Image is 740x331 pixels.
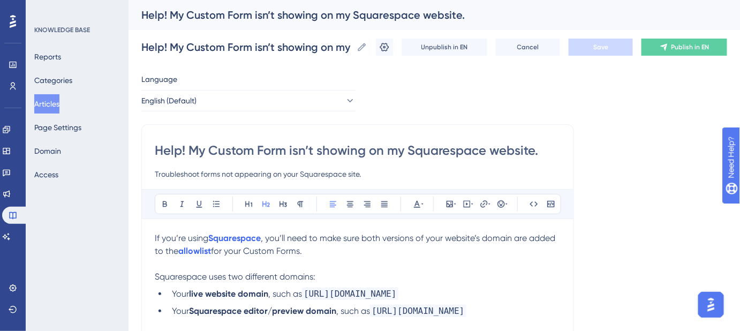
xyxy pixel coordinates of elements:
input: Article Title [155,142,561,159]
strong: live website domain [189,289,268,299]
button: Articles [34,94,59,114]
span: , such as [268,289,302,299]
span: Unpublish in EN [421,43,468,51]
span: [URL][DOMAIN_NAME] [302,288,398,300]
button: Categories [34,71,72,90]
button: Cancel [496,39,560,56]
a: allowlist [178,246,211,256]
span: Cancel [517,43,539,51]
span: Save [593,43,608,51]
span: English (Default) [141,94,197,107]
span: for your Custom Forms. [211,246,302,256]
span: Squarespace uses two different domains: [155,272,315,282]
button: Page Settings [34,118,81,137]
button: Unpublish in EN [402,39,487,56]
span: [URL][DOMAIN_NAME] [370,305,466,317]
span: Your [172,306,189,316]
div: KNOWLEDGE BASE [34,26,90,34]
span: Publish in EN [671,43,709,51]
button: English (Default) [141,90,356,111]
span: Your [172,289,189,299]
iframe: UserGuiding AI Assistant Launcher [695,289,727,321]
input: Article Name [141,40,352,55]
span: Need Help? [25,3,67,16]
span: , you’ll need to make sure both versions of your website’s domain are added to the [155,233,557,256]
span: Language [141,73,177,86]
a: Squarespace [208,233,261,243]
button: Domain [34,141,61,161]
button: Reports [34,47,61,66]
button: Save [569,39,633,56]
strong: Squarespace editor/preview domain [189,306,336,316]
span: , such as [336,306,370,316]
span: If you’re using [155,233,208,243]
input: Article Description [155,168,561,180]
button: Publish in EN [641,39,727,56]
div: Help! My Custom Form isn’t showing on my Squarespace website. [141,7,700,22]
button: Access [34,165,58,184]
